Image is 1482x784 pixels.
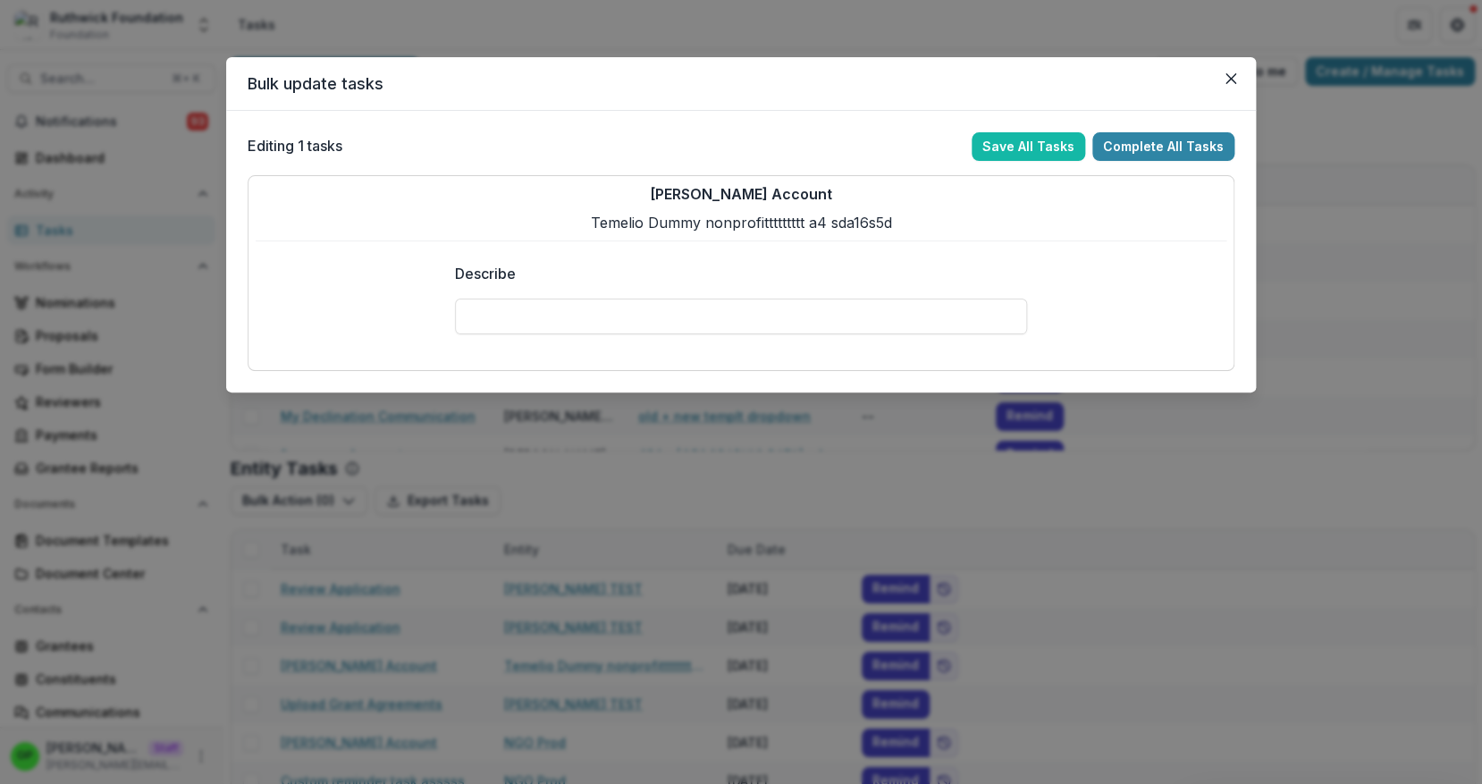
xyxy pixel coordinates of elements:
[248,138,342,155] h2: Editing 1 tasks
[1092,132,1234,161] button: Complete All Tasks
[226,57,1256,111] header: Bulk update tasks
[650,183,832,205] p: [PERSON_NAME] Account
[455,263,516,284] p: Describe
[972,132,1085,161] button: Save All Tasks
[591,212,892,233] p: Temelio Dummy nonprofittttttttt a4 sda16s5d
[1217,64,1245,93] button: Close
